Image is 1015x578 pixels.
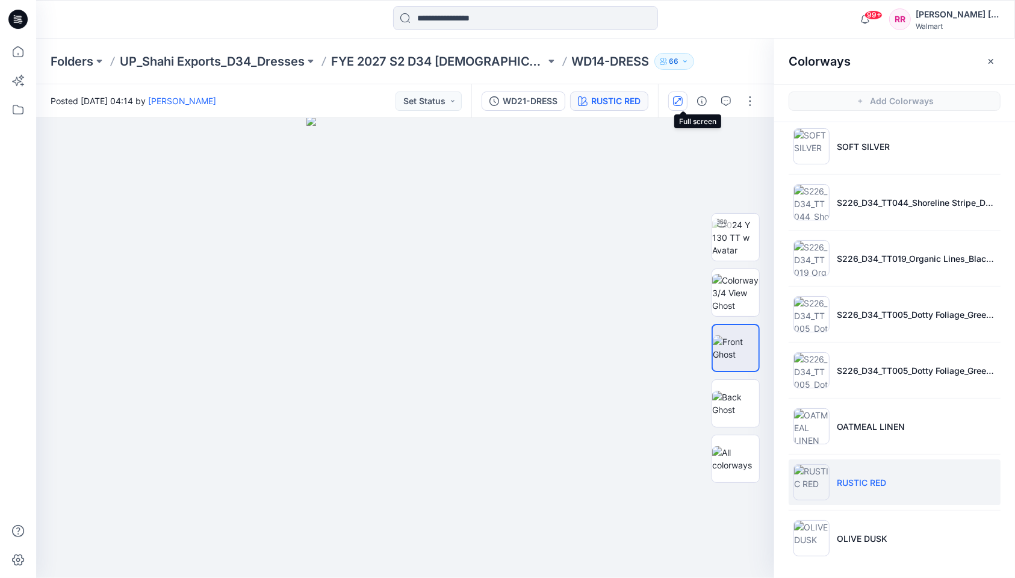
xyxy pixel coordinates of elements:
p: WD14-DRESS [572,53,650,70]
img: S226_D34_TT019_Organic Lines_Black Soot_32cm [793,240,830,276]
a: FYE 2027 S2 D34 [DEMOGRAPHIC_DATA] Dresses - Shahi [331,53,545,70]
img: S226_D34_TT044_Shoreline Stripe_Dark Navy_2.5in [793,184,830,220]
a: Folders [51,53,93,70]
img: OLIVE DUSK [793,520,830,556]
img: Back Ghost [712,391,759,416]
img: Front Ghost [713,335,759,361]
p: S226_D34_TT005_Dotty Foliage_Green Notes_21.33cm 1 [837,364,996,377]
p: 66 [669,55,679,68]
div: RUSTIC RED [591,95,641,108]
img: SOFT SILVER [793,128,830,164]
p: OATMEAL LINEN [837,420,905,433]
p: SOFT SILVER [837,140,890,153]
img: RUSTIC RED [793,464,830,500]
button: 66 [654,53,694,70]
p: S226_D34_TT019_Organic Lines_Black Soot_32cm [837,252,996,265]
p: OLIVE DUSK [837,532,887,545]
span: 99+ [864,10,883,20]
img: S226_D34_TT005_Dotty Foliage_Green Notes_21.33cm 1 [793,352,830,388]
img: All colorways [712,446,759,471]
p: RUSTIC RED [837,476,886,489]
span: Posted [DATE] 04:14 by [51,95,216,107]
a: [PERSON_NAME] [148,96,216,106]
div: RR [889,8,911,30]
img: eyJhbGciOiJIUzI1NiIsImtpZCI6IjAiLCJzbHQiOiJzZXMiLCJ0eXAiOiJKV1QifQ.eyJkYXRhIjp7InR5cGUiOiJzdG9yYW... [306,116,504,578]
p: S226_D34_TT005_Dotty Foliage_Green Notes_21.33cm [837,308,996,321]
button: WD21-DRESS [482,92,565,111]
button: Details [692,92,712,111]
a: UP_Shahi Exports_D34_Dresses [120,53,305,70]
img: OATMEAL LINEN [793,408,830,444]
h2: Colorways [789,54,851,69]
img: Colorway 3/4 View Ghost [712,274,759,312]
div: WD21-DRESS [503,95,557,108]
div: Walmart [916,22,1000,31]
div: [PERSON_NAME] [PERSON_NAME] [916,7,1000,22]
img: S226_D34_TT005_Dotty Foliage_Green Notes_21.33cm [793,296,830,332]
img: 2024 Y 130 TT w Avatar [712,219,759,256]
button: RUSTIC RED [570,92,648,111]
p: S226_D34_TT044_Shoreline Stripe_Dark Navy_2.5in [837,196,996,209]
